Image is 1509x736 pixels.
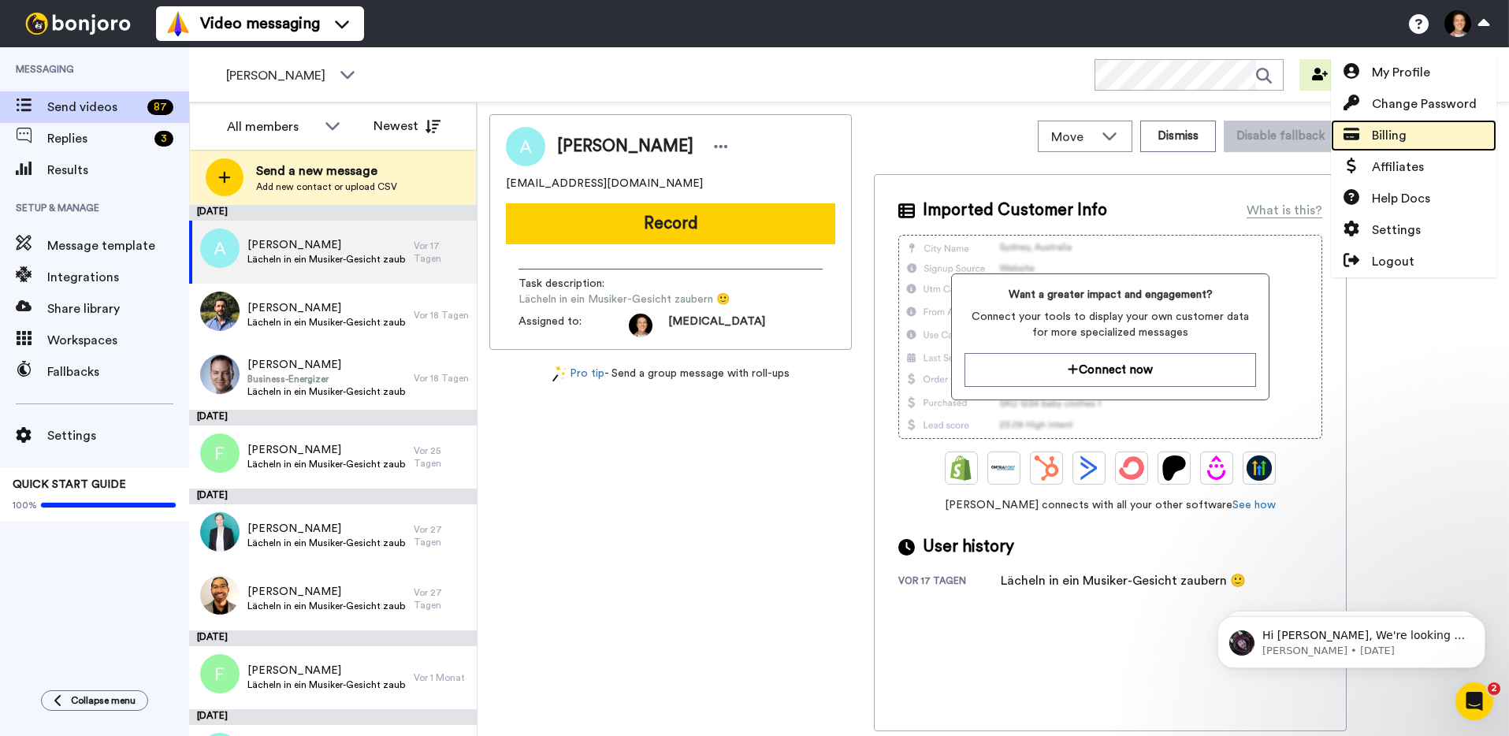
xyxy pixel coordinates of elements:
[489,366,852,382] div: - Send a group message with roll-ups
[247,253,406,266] span: Lächeln in ein Musiker-Gesicht zaubern 🙂
[1299,59,1377,91] button: Invite
[189,205,477,221] div: [DATE]
[898,497,1322,513] span: [PERSON_NAME] connects with all your other software
[1331,246,1496,277] a: Logout
[47,236,189,255] span: Message template
[964,309,1255,340] span: Connect your tools to display your own customer data for more specialized messages
[247,521,406,537] span: [PERSON_NAME]
[247,584,406,600] span: [PERSON_NAME]
[1161,455,1187,481] img: Patreon
[247,442,406,458] span: [PERSON_NAME]
[256,162,397,180] span: Send a new message
[147,99,173,115] div: 87
[964,287,1255,303] span: Want a greater impact and engagement?
[414,444,469,470] div: Vor 25 Tagen
[923,199,1107,222] span: Imported Customer Info
[189,709,477,725] div: [DATE]
[552,366,604,382] a: Pro tip
[414,372,469,385] div: Vor 18 Tagen
[200,575,240,615] img: 8d926560-350b-4e13-8c1c-3301746e73e1.jpg
[247,237,406,253] span: [PERSON_NAME]
[47,331,189,350] span: Workspaces
[991,455,1017,481] img: Ontraport
[898,574,1001,590] div: vor 17 Tagen
[200,355,240,394] img: a9182c4c-b47c-4bd5-b42e-cc224856d65a.jpg
[1247,455,1272,481] img: GoHighLevel
[47,129,148,148] span: Replies
[200,654,240,693] img: f.png
[47,161,189,180] span: Results
[414,309,469,322] div: Vor 18 Tagen
[200,292,240,331] img: 7bf3660e-e2a4-404e-9483-641d692cc143.jpg
[13,499,37,511] span: 100%
[247,300,406,316] span: [PERSON_NAME]
[964,353,1255,387] button: Connect now
[557,135,693,158] span: [PERSON_NAME]
[1076,455,1102,481] img: ActiveCampaign
[1224,121,1337,152] button: Disable fallback
[1455,682,1493,720] iframe: Intercom live chat
[1372,189,1430,208] span: Help Docs
[165,11,191,36] img: vm-color.svg
[247,316,406,329] span: Lächeln in ein Musiker-Gesicht zaubern 🙂
[41,690,148,711] button: Collapse menu
[200,229,240,268] img: a.png
[247,357,406,373] span: [PERSON_NAME]
[1372,126,1407,145] span: Billing
[1372,158,1424,177] span: Affiliates
[1372,221,1421,240] span: Settings
[1232,500,1276,511] a: See how
[47,268,189,287] span: Integrations
[247,663,406,678] span: [PERSON_NAME]
[1331,183,1496,214] a: Help Docs
[518,276,629,292] span: Task description :
[1051,128,1094,147] span: Move
[71,694,136,707] span: Collapse menu
[247,600,406,612] span: Lächeln in ein Musiker-Gesicht zaubern 🙂
[1331,214,1496,246] a: Settings
[200,13,320,35] span: Video messaging
[227,117,317,136] div: All members
[506,127,545,166] img: Image of Amelia Allenspach
[200,512,240,552] img: a7837ecd-37cd-444e-bcd9-b66edeb7d240.jpg
[414,671,469,684] div: Vor 1 Monat
[1331,88,1496,120] a: Change Password
[1372,63,1430,82] span: My Profile
[47,426,189,445] span: Settings
[1372,95,1477,113] span: Change Password
[1194,583,1509,693] iframe: Intercom notifications message
[154,131,173,147] div: 3
[414,240,469,265] div: Vor 17 Tagen
[1204,455,1229,481] img: Drip
[668,314,765,337] span: [MEDICAL_DATA]
[247,385,406,398] span: Lächeln in ein Musiker-Gesicht zaubern 🙂
[226,66,332,85] span: [PERSON_NAME]
[1119,455,1144,481] img: ConvertKit
[47,362,189,381] span: Fallbacks
[518,292,730,307] span: Lächeln in ein Musiker-Gesicht zaubern 🙂
[362,110,452,142] button: Newest
[1372,252,1414,271] span: Logout
[414,523,469,548] div: Vor 27 Tagen
[189,489,477,504] div: [DATE]
[189,630,477,646] div: [DATE]
[1331,151,1496,183] a: Affiliates
[1488,682,1500,695] span: 2
[506,203,835,244] button: Record
[189,410,477,426] div: [DATE]
[200,433,240,473] img: f.png
[1247,201,1322,220] div: What is this?
[1331,57,1496,88] a: My Profile
[1140,121,1216,152] button: Dismiss
[247,373,406,385] span: Business-Energizer
[1331,120,1496,151] a: Billing
[949,455,974,481] img: Shopify
[552,366,567,382] img: magic-wand.svg
[923,535,1014,559] span: User history
[518,314,629,337] span: Assigned to:
[47,299,189,318] span: Share library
